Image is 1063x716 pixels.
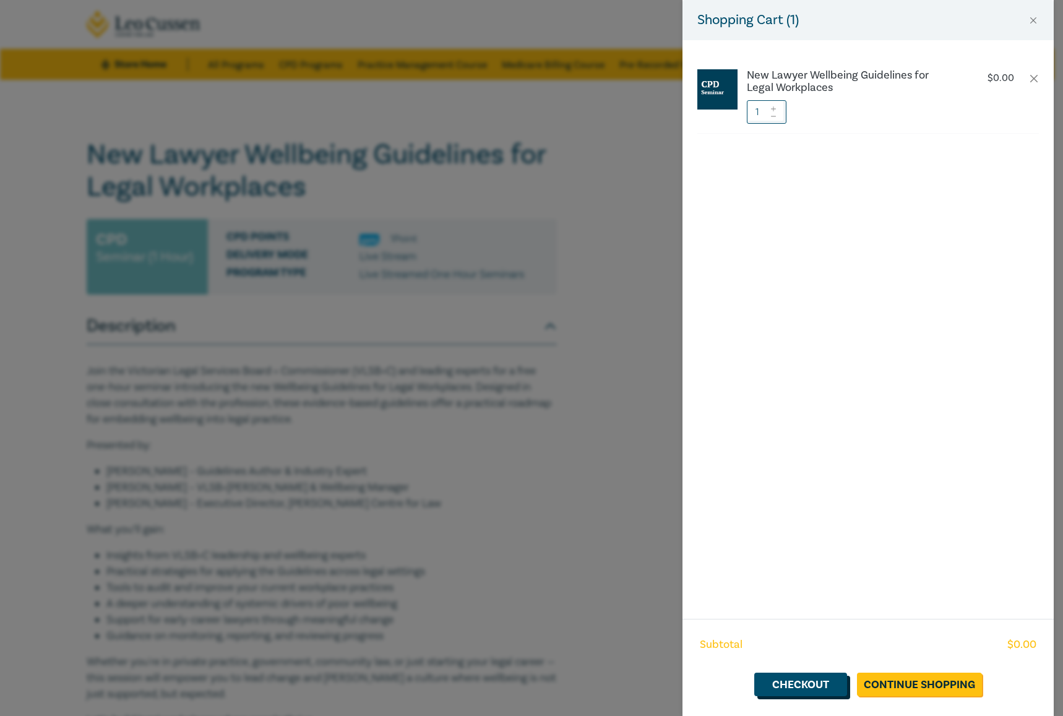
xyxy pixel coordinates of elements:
[747,69,952,94] a: New Lawyer Wellbeing Guidelines for Legal Workplaces
[697,10,799,30] h5: Shopping Cart ( 1 )
[1028,15,1039,26] button: Close
[1007,637,1036,653] span: $ 0.00
[754,673,847,696] a: Checkout
[700,637,742,653] span: Subtotal
[857,673,982,696] a: Continue Shopping
[697,69,738,110] img: CPD%20Seminar.jpg
[988,72,1014,84] p: $ 0.00
[747,100,786,124] input: 1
